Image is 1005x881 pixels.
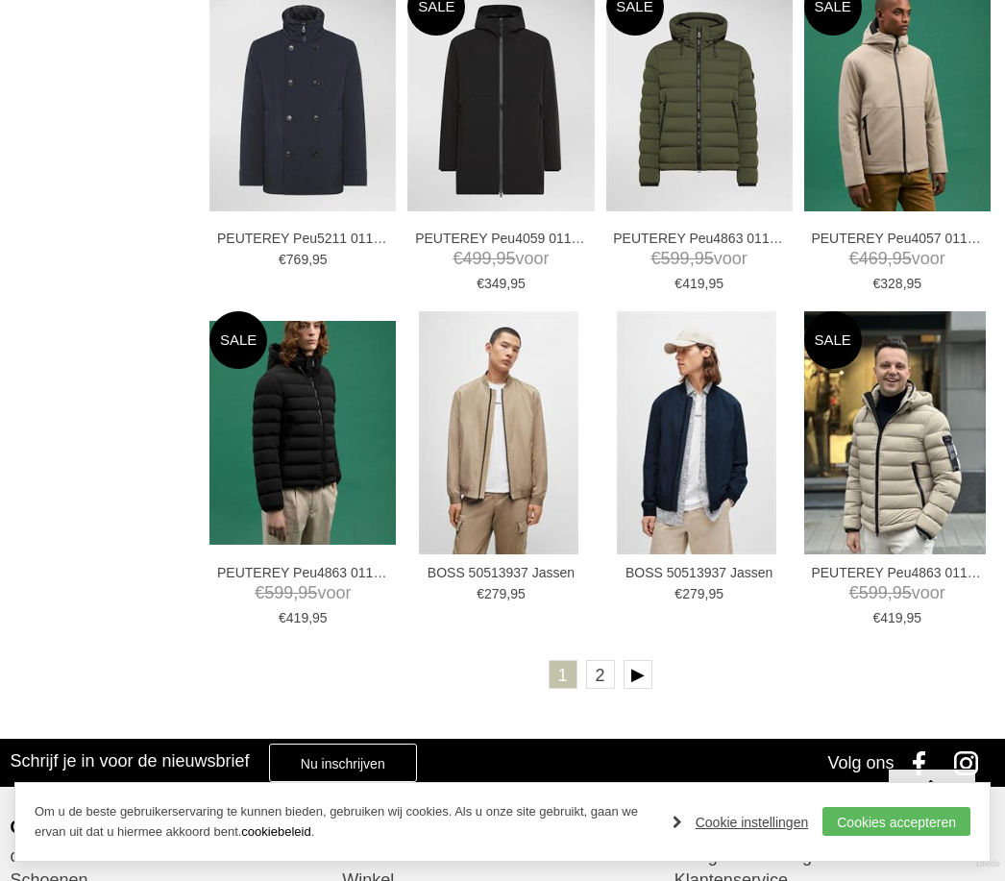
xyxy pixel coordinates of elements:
span: voor [415,247,587,271]
span: , [704,586,708,601]
span: € [872,610,880,625]
span: 599 [264,583,293,602]
span: 95 [695,249,714,268]
a: Facebook [899,739,947,787]
a: PEUTEREY Peu5211 01191942 Jassen [217,230,389,247]
a: 2 [586,660,615,689]
span: 95 [497,249,516,268]
span: 279 [484,586,506,601]
a: BOSS 50513937 Jassen [415,564,587,581]
a: Instagram [947,739,995,787]
a: BOSS 50513937 Jassen [613,564,785,581]
span: 499 [462,249,491,268]
span: 95 [893,249,912,268]
span: € [453,249,462,268]
a: Terug naar boven [889,769,975,855]
span: 279 [682,586,704,601]
span: 349 [484,276,506,291]
a: PEUTEREY Peu4863 01191861 Jassen [811,564,983,581]
p: Om u de beste gebruikerservaring te kunnen bieden, gebruiken wij cookies. Als u onze site gebruik... [35,802,653,843]
span: , [704,276,708,291]
span: € [477,586,484,601]
a: Cookies accepteren [822,807,970,836]
span: € [477,276,484,291]
span: , [888,583,893,602]
span: 95 [312,252,328,267]
span: 599 [859,583,888,602]
h3: Schrijf je in voor de nieuwsbrief [10,750,249,771]
div: Volg ons [827,739,894,787]
span: 95 [298,583,317,602]
a: PEUTEREY Peu4059 01191581 Jassen [415,230,587,247]
span: 95 [312,610,328,625]
span: 95 [907,610,922,625]
a: PEUTEREY Peu4863 01191861 Jassen [217,564,389,581]
a: Cookie instellingen [673,808,809,837]
span: € [674,276,682,291]
a: Divide [976,852,1000,876]
img: BOSS 50513937 Jassen [617,311,777,554]
span: , [903,610,907,625]
span: € [255,583,264,602]
span: 469 [859,249,888,268]
a: 1 [549,660,577,689]
span: voor [811,581,983,605]
span: , [888,249,893,268]
span: € [849,249,859,268]
span: € [674,586,682,601]
span: 95 [893,583,912,602]
span: 419 [682,276,704,291]
span: 328 [880,276,902,291]
span: , [690,249,695,268]
span: 599 [661,249,690,268]
span: , [491,249,496,268]
span: , [293,583,298,602]
span: 95 [907,276,922,291]
span: € [872,276,880,291]
span: € [279,252,286,267]
span: voor [811,247,983,271]
span: 95 [708,276,723,291]
span: 95 [510,276,526,291]
span: , [506,276,510,291]
span: 769 [286,252,308,267]
span: voor [613,247,785,271]
span: 95 [510,586,526,601]
img: PEUTEREY Peu4863 01191861 Jassen [209,321,396,545]
span: 419 [286,610,308,625]
a: Nu inschrijven [269,744,417,782]
span: € [279,610,286,625]
span: 95 [708,586,723,601]
a: cookiebeleid [241,824,310,839]
span: , [506,586,510,601]
a: PEUTEREY Peu4863 01191861 Jassen [613,230,785,247]
a: PEUTEREY Peu4057 01191581 Jassen [811,230,983,247]
span: , [308,252,312,267]
span: voor [217,581,389,605]
span: € [651,249,661,268]
span: € [849,583,859,602]
span: , [308,610,312,625]
img: BOSS 50513937 Jassen [419,311,579,554]
span: 419 [880,610,902,625]
img: PEUTEREY Peu4863 01191861 Jassen [804,311,987,554]
span: , [903,276,907,291]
